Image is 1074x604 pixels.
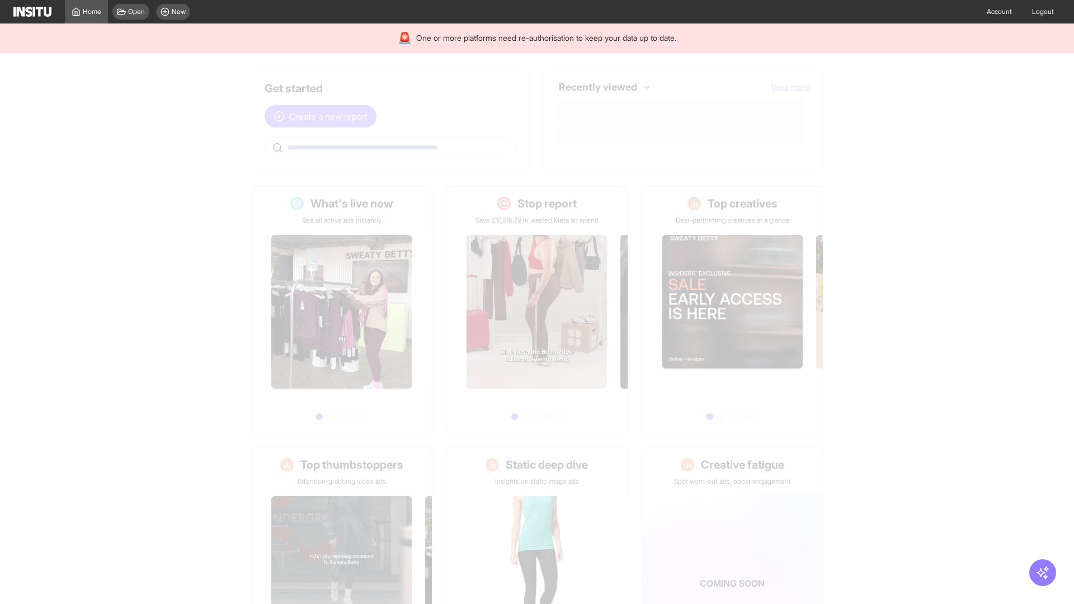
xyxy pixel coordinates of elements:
span: One or more platforms need re-authorisation to keep your data up to date. [416,32,676,44]
span: Home [83,7,101,16]
img: Logo [13,7,51,17]
span: Open [128,7,145,16]
span: New [172,7,186,16]
div: 🚨 [398,30,412,46]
